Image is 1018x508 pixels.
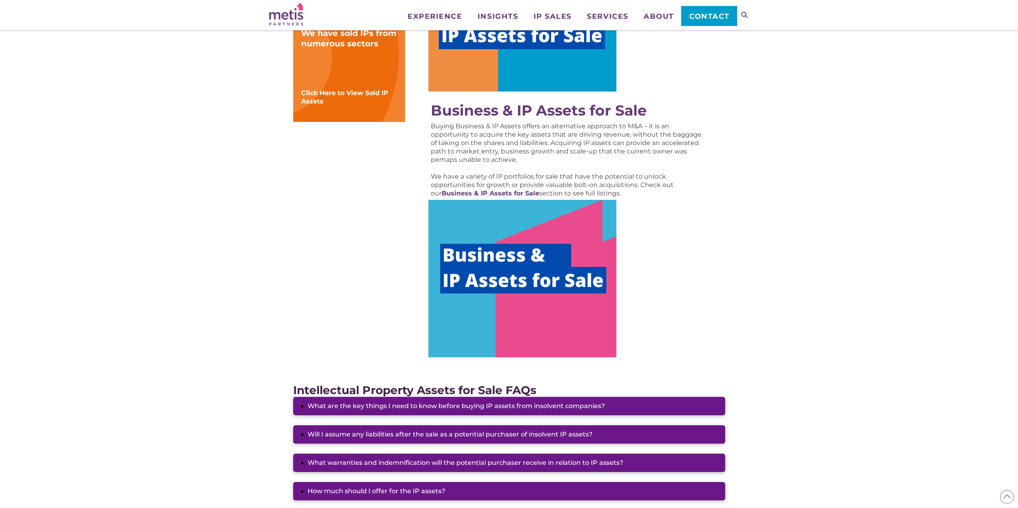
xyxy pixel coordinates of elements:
p: We have a variety of IP portfolios for sale that have the potential to unlock opportunities for g... [431,172,707,197]
button: ▸What warranties and indemnification will the potential purchaser receive in relation to IP assets? [293,454,725,472]
a: Contact [681,6,737,26]
button: ▸Will I assume any liabilities after the sale as a potential purchaser of insolvent IP assets? [293,425,725,444]
span: Services [587,13,628,20]
a: Business & IP Assets for Sale [442,189,539,197]
span: IP Sales [534,13,572,20]
button: ▸How much should I offer for the IP assets? [293,482,725,500]
p: Buying Business & IP Assets offers an alternative approach to M&A – it is an opportunity to acqui... [431,122,707,164]
button: ▸What are the key things I need to know before buying IP assets from insolvent companies? [293,397,725,415]
span: Insights [478,13,518,20]
span: Back to Top [1000,490,1014,504]
strong: Intellectual Property Assets for Sale FAQs [293,383,536,397]
img: Business IP Assets for sale [428,200,616,357]
span: Contact [689,13,730,20]
img: Metis Partners [269,3,303,26]
div: We have sold IPs from numerous sectors [301,28,397,49]
a: Click Here to View Sold IP Assets [301,89,388,105]
span: Experience [408,13,462,20]
span: About [644,13,674,20]
a: Business & IP Assets for Sale [431,102,647,119]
